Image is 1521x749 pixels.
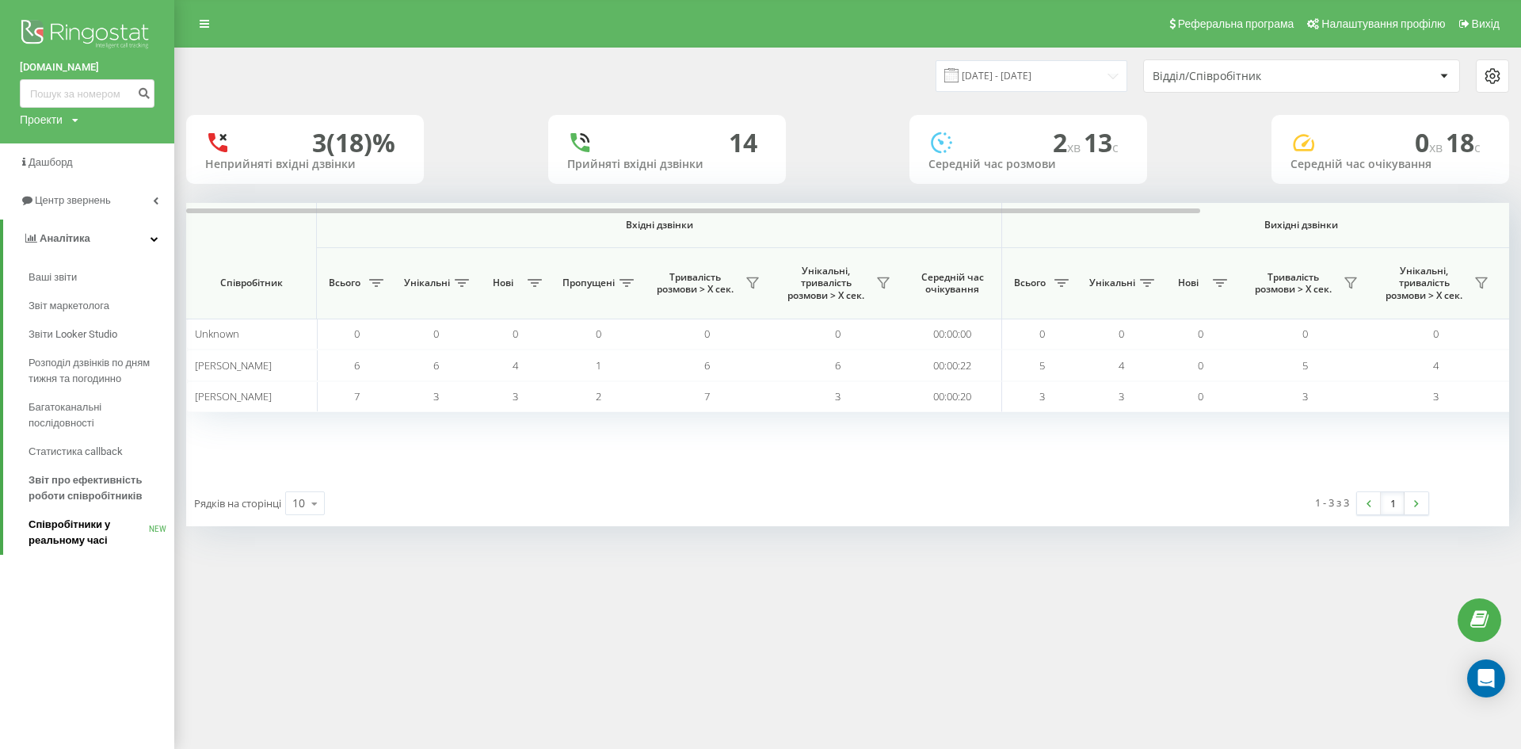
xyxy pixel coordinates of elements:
div: 10 [292,495,305,511]
span: Співробітники у реальному часі [29,517,149,548]
td: 00:00:20 [903,381,1002,412]
div: Середній час очікування [1290,158,1490,171]
span: Тривалість розмови > Х сек. [1248,271,1339,296]
span: c [1474,139,1481,156]
span: 3 [1433,389,1439,403]
div: Open Intercom Messenger [1467,659,1505,697]
span: 7 [354,389,360,403]
span: 0 [1198,389,1203,403]
img: Ringostat logo [20,16,154,55]
div: Проекти [20,112,63,128]
a: Звіт маркетолога [29,292,174,320]
span: Звіт маркетолога [29,298,109,314]
span: Центр звернень [35,194,111,206]
a: Статистика callback [29,438,174,466]
span: Звіт про ефективність роботи співробітників [29,472,166,504]
span: Налаштування профілю [1321,17,1445,30]
a: Співробітники у реальному часіNEW [29,510,174,555]
span: 0 [704,327,710,341]
div: Середній час розмови [928,158,1128,171]
div: Неприйняті вхідні дзвінки [205,158,405,171]
span: 18 [1446,125,1481,159]
span: Пропущені [562,277,615,289]
span: 3 [1302,389,1308,403]
a: Розподіл дзвінків по дням тижня та погодинно [29,349,174,393]
div: 14 [729,128,757,158]
span: c [1112,139,1119,156]
td: 00:00:00 [903,319,1002,350]
span: 3 [513,389,518,403]
span: 1 [596,358,601,373]
span: Звіти Looker Studio [29,327,117,342]
span: 2 [596,389,601,403]
span: Нові [1168,277,1208,289]
span: 6 [835,358,841,373]
span: 6 [354,358,360,373]
a: 1 [1381,492,1405,514]
span: 13 [1084,125,1119,159]
span: 2 [1053,125,1084,159]
span: 0 [1198,358,1203,373]
span: 4 [1433,358,1439,373]
a: Ваші звіти [29,263,174,292]
span: хв [1067,139,1084,156]
span: Статистика callback [29,444,123,460]
span: Багатоканальні послідовності [29,399,166,431]
span: [PERSON_NAME] [195,389,272,403]
span: Унікальні [404,277,450,289]
span: Нові [483,277,523,289]
span: Унікальні, тривалість розмови > Х сек. [780,265,871,302]
input: Пошук за номером [20,79,154,108]
span: Співробітник [200,277,303,289]
span: Unknown [195,327,239,341]
a: Звіт про ефективність роботи співробітників [29,466,174,510]
div: 3 (18)% [312,128,395,158]
span: 0 [1415,125,1446,159]
span: 4 [513,358,518,373]
span: 0 [1039,327,1045,341]
div: Відділ/Співробітник [1153,70,1342,83]
span: 0 [354,327,360,341]
span: 7 [704,389,710,403]
span: хв [1429,139,1446,156]
span: Середній час очікування [915,271,989,296]
span: [PERSON_NAME] [195,358,272,373]
span: Всього [325,277,364,289]
span: 0 [433,327,439,341]
span: 3 [1039,389,1045,403]
span: Всього [1010,277,1050,289]
div: Прийняті вхідні дзвінки [567,158,767,171]
a: Аналiтика [3,220,174,258]
span: 0 [1433,327,1439,341]
td: 00:00:22 [903,350,1002,380]
span: 0 [1198,327,1203,341]
span: 3 [433,389,439,403]
span: 0 [513,327,518,341]
span: Унікальні [1089,277,1135,289]
a: Звіти Looker Studio [29,320,174,349]
span: 0 [596,327,601,341]
span: 4 [1119,358,1124,373]
span: 6 [704,358,710,373]
span: 0 [1119,327,1124,341]
a: [DOMAIN_NAME] [20,59,154,75]
span: 5 [1302,358,1308,373]
span: Розподіл дзвінків по дням тижня та погодинно [29,355,166,387]
span: 6 [433,358,439,373]
span: Аналiтика [40,232,90,244]
span: Тривалість розмови > Х сек. [650,271,741,296]
a: Багатоканальні послідовності [29,393,174,438]
span: Реферальна програма [1178,17,1294,30]
span: 0 [835,327,841,341]
span: Рядків на сторінці [194,496,281,510]
span: 5 [1039,358,1045,373]
span: Вхідні дзвінки [358,219,960,231]
span: Унікальні, тривалість розмови > Х сек. [1378,265,1470,302]
div: 1 - 3 з 3 [1315,495,1349,510]
span: Вихід [1472,17,1500,30]
span: Дашборд [29,156,73,168]
span: Ваші звіти [29,269,77,285]
span: 3 [835,389,841,403]
span: 0 [1302,327,1308,341]
span: 3 [1119,389,1124,403]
